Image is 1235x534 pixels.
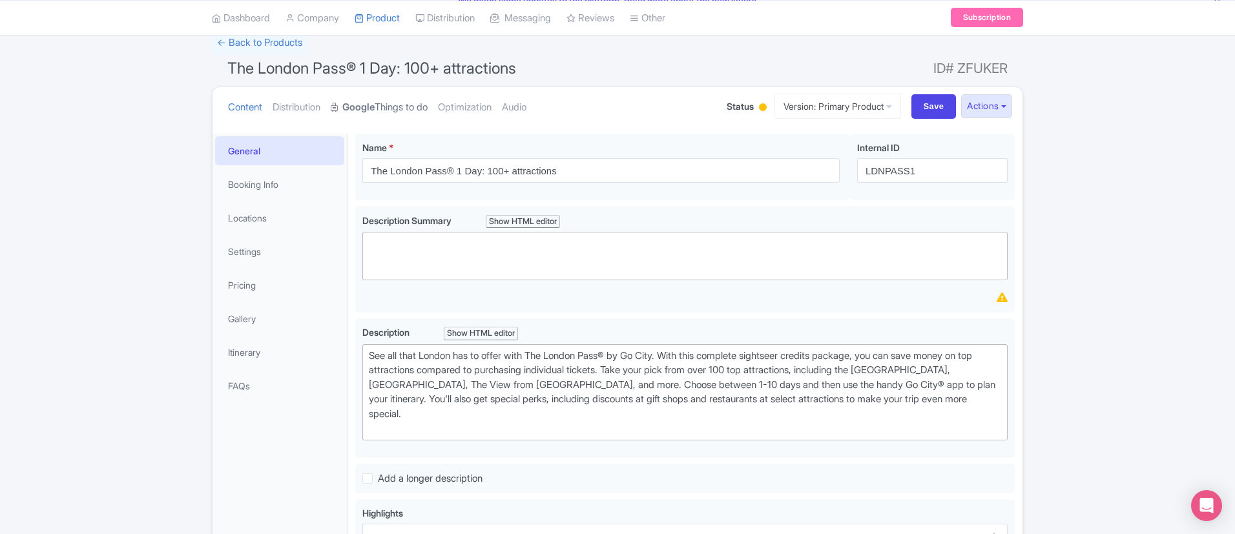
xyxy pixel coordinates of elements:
[362,508,403,519] span: Highlights
[444,327,518,340] div: Show HTML editor
[215,371,344,400] a: FAQs
[215,338,344,367] a: Itinerary
[438,87,492,128] a: Optimization
[331,87,428,128] a: GoogleThings to do
[273,87,320,128] a: Distribution
[215,136,344,165] a: General
[727,99,754,113] span: Status
[342,100,375,115] strong: Google
[911,94,957,119] input: Save
[362,327,411,338] span: Description
[212,30,307,56] a: ← Back to Products
[215,203,344,232] a: Locations
[1191,490,1222,521] div: Open Intercom Messenger
[215,237,344,266] a: Settings
[502,87,526,128] a: Audio
[951,8,1023,27] a: Subscription
[378,472,483,484] span: Add a longer description
[774,94,901,119] a: Version: Primary Product
[486,215,560,229] div: Show HTML editor
[369,349,1001,436] div: See all that London has to offer with The London Pass® by Go City. With this complete sightseer c...
[933,56,1008,81] span: ID# ZFUKER
[857,142,900,153] span: Internal ID
[961,94,1012,118] button: Actions
[756,98,769,118] div: Building
[227,59,516,77] span: The London Pass® 1 Day: 100+ attractions
[362,215,453,226] span: Description Summary
[228,87,262,128] a: Content
[215,170,344,199] a: Booking Info
[215,304,344,333] a: Gallery
[215,271,344,300] a: Pricing
[362,142,387,153] span: Name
